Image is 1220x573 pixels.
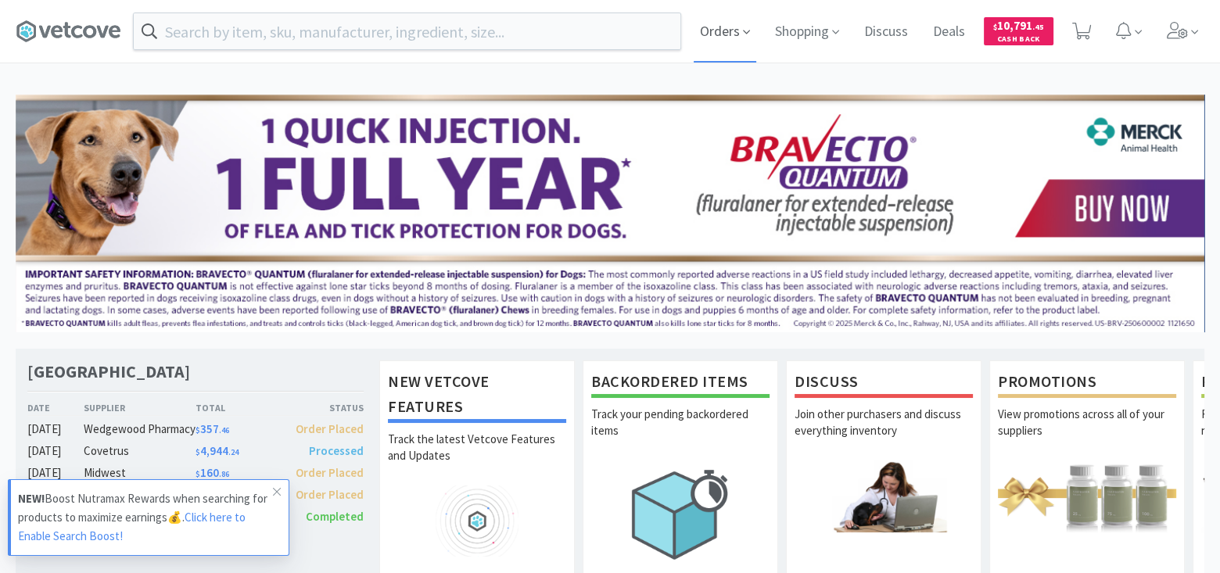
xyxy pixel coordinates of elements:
p: Track the latest Vetcove Features and Updates [388,431,566,485]
span: . 24 [228,447,239,457]
a: Backordered ItemsTrack your pending backordered items [583,360,778,573]
p: Boost Nutramax Rewards when searching for products to maximize earnings💰. [18,489,273,546]
img: hero_promotions.png [998,460,1176,532]
a: $10,791.45Cash Back [984,10,1053,52]
input: Search by item, sku, manufacturer, ingredient, size... [134,13,680,49]
span: Cash Back [993,35,1044,45]
span: 160 [196,465,229,480]
span: Processed [309,443,364,458]
a: [DATE]Midwest$160.86Order Placed [27,464,364,482]
div: Date [27,400,84,415]
span: . 45 [1032,22,1044,32]
h1: Promotions [998,369,1176,398]
div: Total [196,400,280,415]
img: hero_discuss.png [795,460,973,532]
span: $ [196,447,200,457]
span: $ [196,425,200,435]
div: Wedgewood Pharmacy [84,420,196,439]
span: Order Placed [296,465,364,480]
a: NEW!Boost Nutramax Rewards when searching for products to maximize earnings💰.Click here to Enable... [8,479,289,556]
div: [DATE] [27,420,84,439]
span: Order Placed [296,487,364,502]
h1: Backordered Items [591,369,770,398]
a: DiscussJoin other purchasers and discuss everything inventory [786,360,981,573]
span: . 86 [219,469,229,479]
p: Join other purchasers and discuss everything inventory [795,406,973,460]
p: Track your pending backordered items [591,406,770,460]
span: Completed [306,509,364,524]
span: . 46 [219,425,229,435]
p: View promotions across all of your suppliers [998,406,1176,460]
div: Supplier [84,400,196,415]
a: PromotionsView promotions across all of your suppliers [989,360,1185,573]
div: Status [279,400,364,415]
span: $ [196,469,200,479]
h1: Discuss [795,369,973,398]
a: Deals [927,25,971,39]
h1: New Vetcove Features [388,369,566,423]
div: Covetrus [84,442,196,460]
a: [DATE]Wedgewood Pharmacy$357.46Order Placed [27,420,364,439]
span: Order Placed [296,421,364,436]
span: 4,944 [196,443,239,458]
span: $ [993,22,997,32]
a: New Vetcove FeaturesTrack the latest Vetcove Features and Updates [379,360,575,573]
a: Discuss [858,25,914,39]
div: [DATE] [27,442,84,460]
h1: [GEOGRAPHIC_DATA] [27,360,190,383]
a: [DATE]Covetrus$4,944.24Processed [27,442,364,460]
img: 3ffb5edee65b4d9ab6d7b0afa510b01f.jpg [16,95,1204,332]
img: hero_backorders.png [591,460,770,568]
span: 357 [196,421,229,436]
div: [DATE] [27,464,84,482]
div: Midwest [84,464,196,482]
img: hero_feature_roadmap.png [388,485,566,557]
strong: NEW! [18,491,45,506]
span: 10,791 [993,18,1044,33]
